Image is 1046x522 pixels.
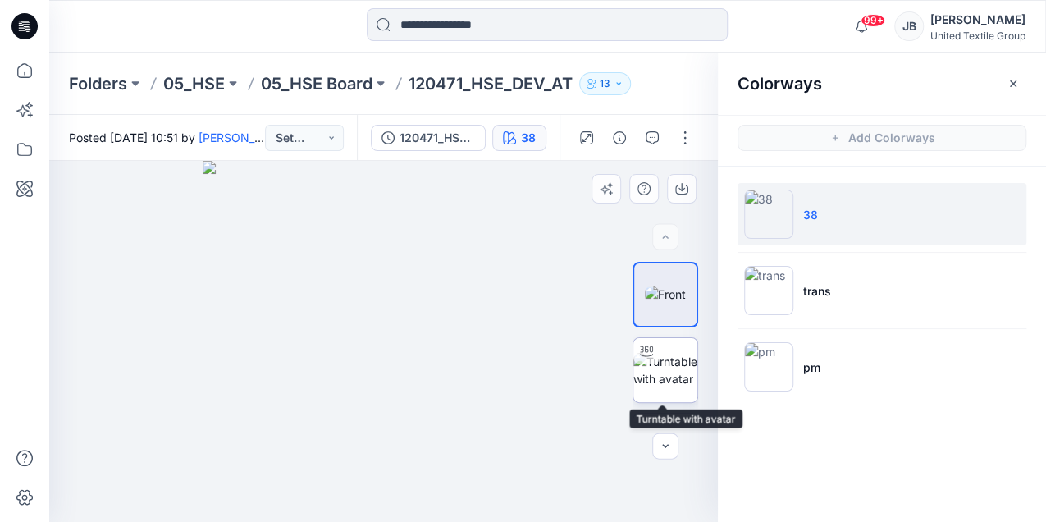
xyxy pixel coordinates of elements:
button: 13 [579,72,631,95]
a: 05_HSE [163,72,225,95]
img: Turntable with avatar [633,353,697,387]
p: 120471_HSE_DEV_AT [409,72,573,95]
div: United Textile Group [930,30,1025,42]
img: Turntable without avatar [633,419,697,471]
span: 99+ [861,14,885,27]
img: 38 [744,190,793,239]
button: 38 [492,125,546,151]
div: [PERSON_NAME] [930,10,1025,30]
p: 13 [600,75,610,93]
p: 38 [803,206,818,223]
img: pm [744,342,793,391]
button: Details [606,125,633,151]
img: trans [744,266,793,315]
a: 05_HSE Board [261,72,372,95]
a: Folders [69,72,127,95]
span: Posted [DATE] 10:51 by [69,129,265,146]
p: pm [803,359,820,376]
p: trans [803,282,831,300]
a: [PERSON_NAME] [199,130,293,144]
div: JB [894,11,924,41]
div: 38 [521,129,536,147]
h2: Colorways [738,74,822,94]
img: eyJhbGciOiJIUzI1NiIsImtpZCI6IjAiLCJzbHQiOiJzZXMiLCJ0eXAiOiJKV1QifQ.eyJkYXRhIjp7InR5cGUiOiJzdG9yYW... [203,161,564,522]
button: 120471_HSE_DEV_AT [371,125,486,151]
div: 120471_HSE_DEV_AT [400,129,475,147]
img: Front [645,286,686,303]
